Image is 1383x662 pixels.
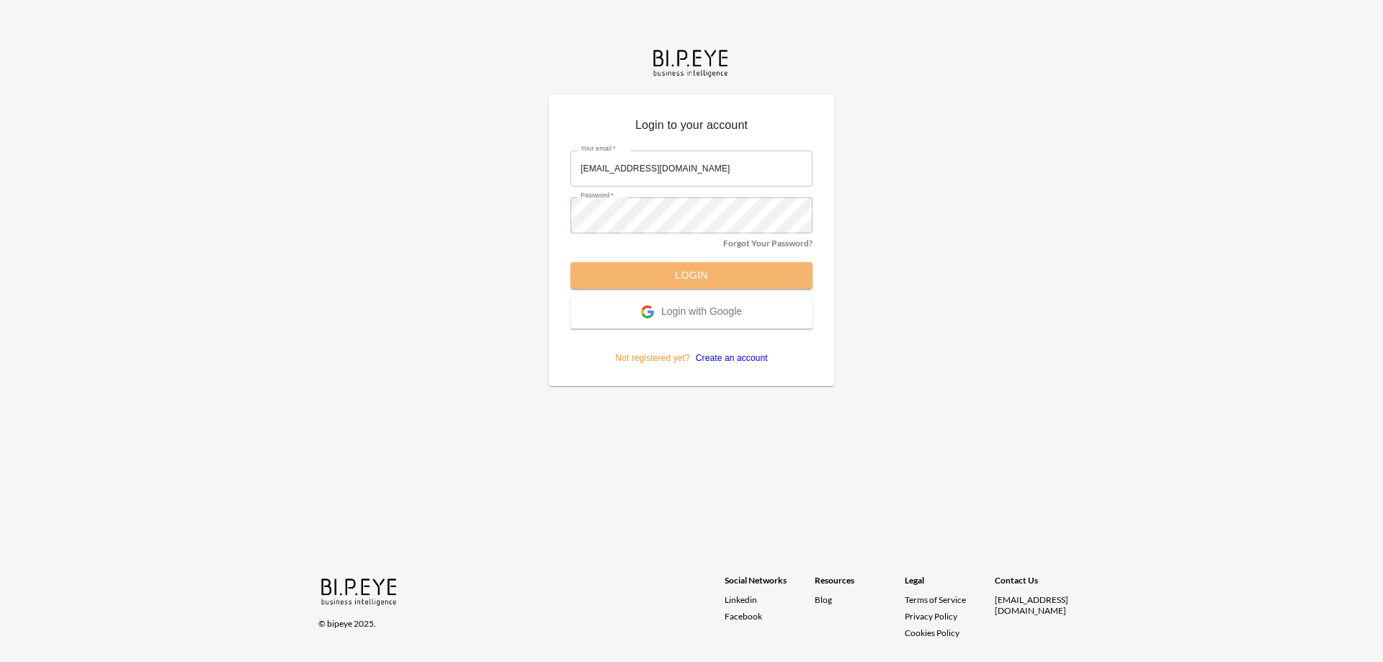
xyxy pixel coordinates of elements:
a: Privacy Policy [905,611,957,622]
p: Not registered yet? [570,328,813,364]
div: Social Networks [725,575,815,594]
button: Login [570,262,813,289]
div: Resources [815,575,905,594]
a: Linkedin [725,594,815,605]
span: Login with Google [661,305,742,320]
div: © bipeye 2025. [318,609,704,629]
div: [EMAIL_ADDRESS][DOMAIN_NAME] [995,594,1085,616]
img: bipeye-logo [650,46,733,79]
button: Login with Google [570,298,813,328]
a: Forgot Your Password? [723,238,813,249]
span: Facebook [725,611,762,622]
span: Linkedin [725,594,757,605]
p: Login to your account [570,117,813,140]
a: Cookies Policy [905,627,959,638]
img: bipeye-logo [318,575,401,607]
div: Legal [905,575,995,594]
a: Facebook [725,611,815,622]
a: Create an account [690,353,768,363]
label: Your email [581,144,616,153]
label: Password [581,191,614,200]
a: Terms of Service [905,594,989,605]
a: Blog [815,594,832,605]
div: Contact Us [995,575,1085,594]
